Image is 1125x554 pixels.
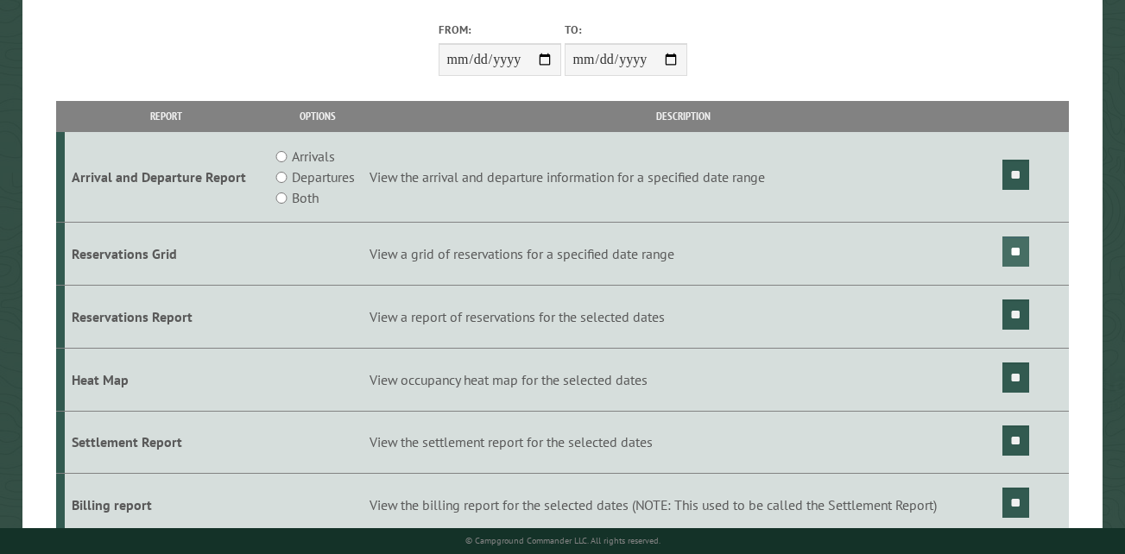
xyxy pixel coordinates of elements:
td: View a grid of reservations for a specified date range [367,223,1000,286]
td: View the settlement report for the selected dates [367,411,1000,474]
td: Billing report [65,474,269,537]
td: Heat Map [65,348,269,411]
th: Description [367,101,1000,131]
td: View the arrival and departure information for a specified date range [367,132,1000,223]
td: Settlement Report [65,411,269,474]
td: Arrival and Departure Report [65,132,269,223]
label: Departures [292,167,355,187]
td: Reservations Grid [65,223,269,286]
td: Reservations Report [65,285,269,348]
th: Report [65,101,269,131]
th: Options [269,101,367,131]
td: View a report of reservations for the selected dates [367,285,1000,348]
td: View occupancy heat map for the selected dates [367,348,1000,411]
label: To: [565,22,687,38]
label: From: [439,22,561,38]
label: Arrivals [292,146,335,167]
small: © Campground Commander LLC. All rights reserved. [465,535,660,546]
label: Both [292,187,319,208]
td: View the billing report for the selected dates (NOTE: This used to be called the Settlement Report) [367,474,1000,537]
